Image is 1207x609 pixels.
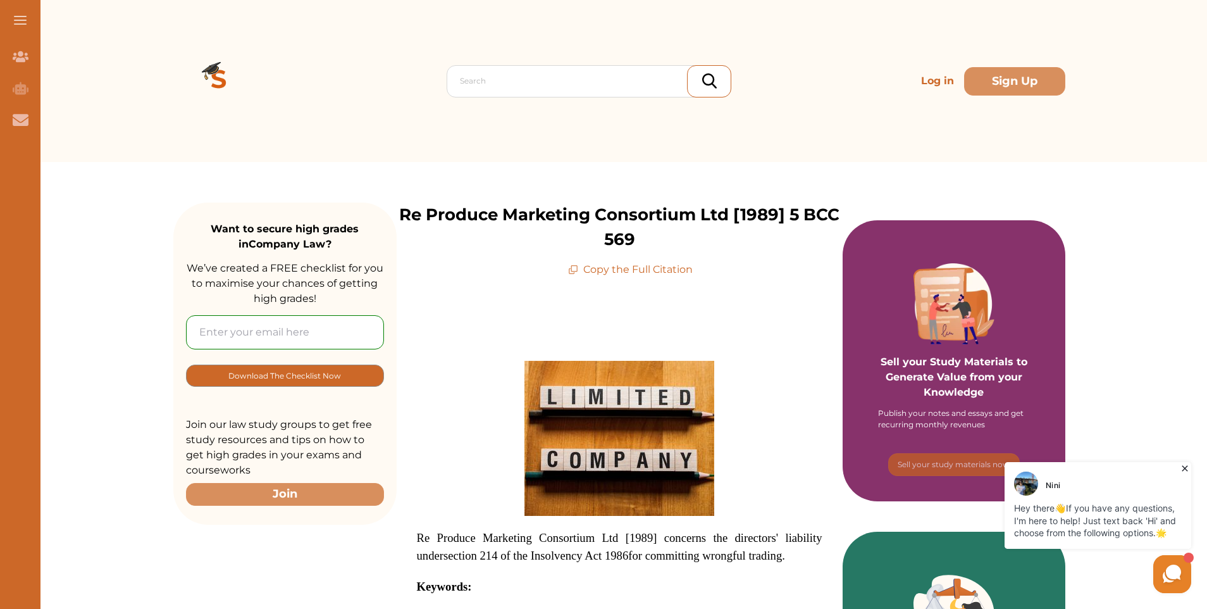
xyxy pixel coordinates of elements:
span: Re Produce Marketing Consortium Ltd [1989] concerns the directors' liability under for committing... [417,531,822,562]
p: Join our law study groups to get free study resources and tips on how to get high grades in your ... [186,417,384,478]
img: Company-Law-feature-300x245.jpg [524,361,714,516]
p: Sell your study materials now [898,459,1010,470]
button: [object Object] [186,365,384,387]
button: [object Object] [888,453,1020,476]
span: We’ve created a FREE checklist for you to maximise your chances of getting high grades! [187,262,383,304]
strong: Want to secure high grades in Company Law ? [211,223,359,250]
p: Log in [916,68,959,94]
input: Enter your email here [186,315,384,349]
iframe: HelpCrunch [903,459,1194,596]
span: section 214 of the Insolvency Act 1986 [443,549,628,562]
p: Download The Checklist Now [228,368,341,383]
strong: Keywords: [417,580,472,593]
button: Join [186,483,384,505]
p: Re Produce Marketing Consortium Ltd [1989] 5 BCC 569 [397,203,843,252]
img: Purple card image [913,263,994,344]
div: Publish your notes and essays and get recurring monthly revenues [878,408,1030,430]
p: Sell your Study Materials to Generate Value from your Knowledge [855,319,1053,400]
p: Copy the Full Citation [568,262,693,277]
img: search_icon [702,73,717,89]
button: Sign Up [964,67,1065,96]
img: Logo [173,35,264,127]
